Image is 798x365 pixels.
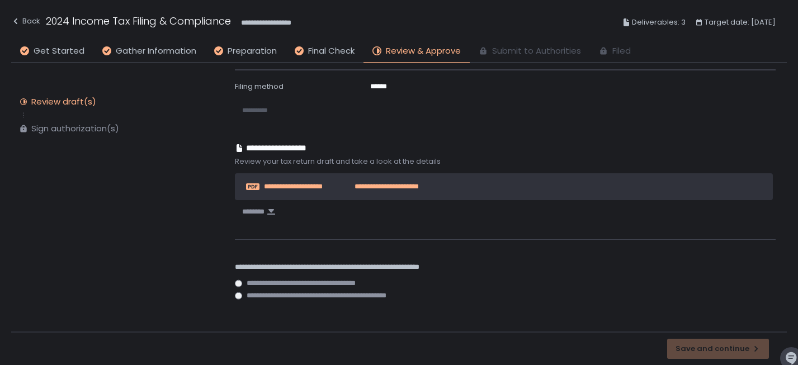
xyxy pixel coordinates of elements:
[34,45,84,58] span: Get Started
[235,81,284,92] span: Filing method
[46,13,231,29] h1: 2024 Income Tax Filing & Compliance
[235,157,776,167] span: Review your tax return draft and take a look at the details
[308,45,355,58] span: Final Check
[228,45,277,58] span: Preparation
[11,15,40,28] div: Back
[492,45,581,58] span: Submit to Authorities
[11,13,40,32] button: Back
[116,45,196,58] span: Gather Information
[612,45,631,58] span: Filed
[705,16,776,29] span: Target date: [DATE]
[632,16,686,29] span: Deliverables: 3
[386,45,461,58] span: Review & Approve
[31,96,96,107] div: Review draft(s)
[31,123,119,134] div: Sign authorization(s)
